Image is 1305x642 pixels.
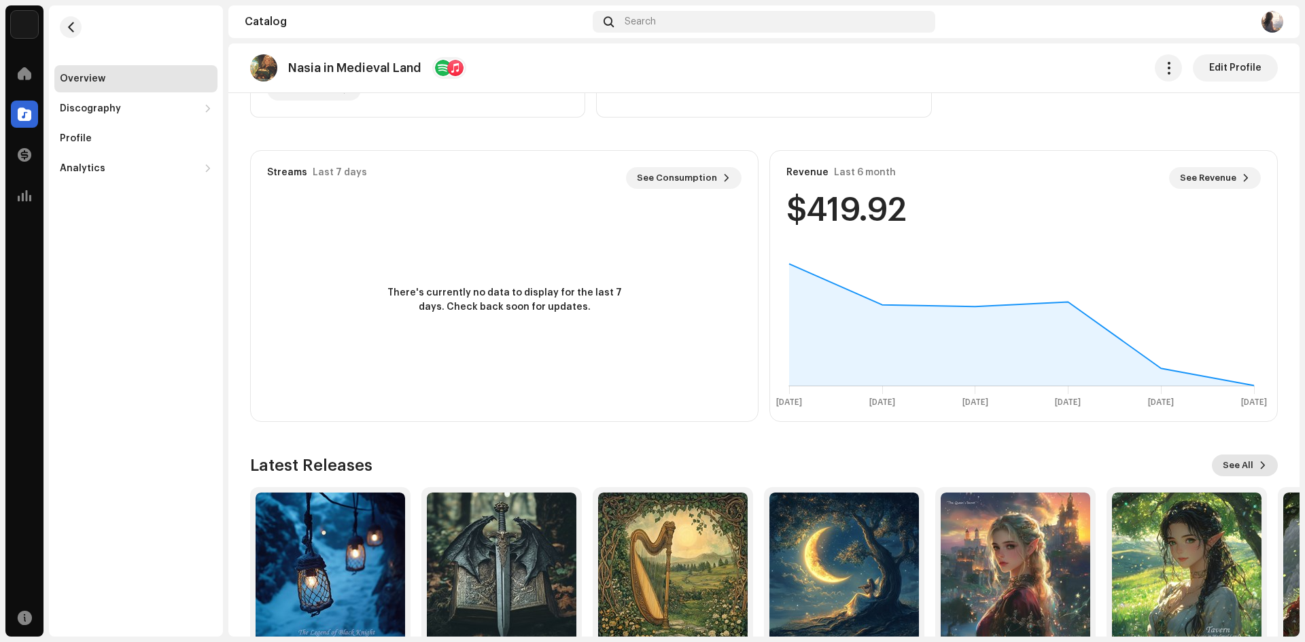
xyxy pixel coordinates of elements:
div: Revenue [786,167,829,178]
img: 7bbdf51a-ca72-4214-ad88-c4eb6b418be6 [427,493,576,642]
div: Streams [267,167,307,178]
div: Last 7 days [313,167,367,178]
img: 1c2e39eb-aab7-45e3-a84a-ef6c3e1c40ce [769,493,919,642]
button: See Consumption [626,167,742,189]
img: 69d8f0a5-8aca-4fe2-a6a5-3e524140d0e8 [250,54,277,82]
img: 94e317c4-c286-4d0d-a234-977ee1d86deb [256,493,405,642]
button: Edit Profile [1193,54,1278,82]
text: [DATE] [1241,398,1267,407]
text: [DATE] [776,398,802,407]
text: [DATE] [869,398,895,407]
img: 7b2d7340-0027-4e59-8722-dfc201d74687 [598,493,748,642]
button: See Revenue [1169,167,1261,189]
button: See All [1212,454,1278,476]
span: Edit Profile [1209,54,1261,82]
span: Search [625,16,656,27]
re-m-nav-item: Overview [54,65,217,92]
re-m-nav-dropdown: Discography [54,95,217,122]
img: de0d2825-999c-4937-b35a-9adca56ee094 [11,11,38,38]
p: Nasia in Medieval Land [288,61,421,75]
span: See All [1223,452,1253,479]
h3: Latest Releases [250,454,372,476]
re-m-nav-dropdown: Analytics [54,155,217,182]
re-m-nav-item: Profile [54,125,217,152]
div: Catalog [245,16,587,27]
span: There's currently no data to display for the last 7 days. Check back soon for updates. [382,286,627,315]
span: See Revenue [1180,164,1236,192]
text: [DATE] [1055,398,1081,407]
div: Overview [60,73,105,84]
img: ad263f94-e45b-404e-a095-9fc06aa000c9 [1112,493,1261,642]
img: 29c92bd0-ae9b-4f69-b14f-2284e6cb4640 [941,493,1090,642]
text: [DATE] [962,398,988,407]
div: Discography [60,103,121,114]
div: Last 6 month [834,167,896,178]
span: See Consumption [637,164,717,192]
div: Profile [60,133,92,144]
text: [DATE] [1148,398,1174,407]
div: Analytics [60,163,105,174]
img: e14c2559-d7fb-4018-890a-16e0278ea14d [1261,11,1283,33]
